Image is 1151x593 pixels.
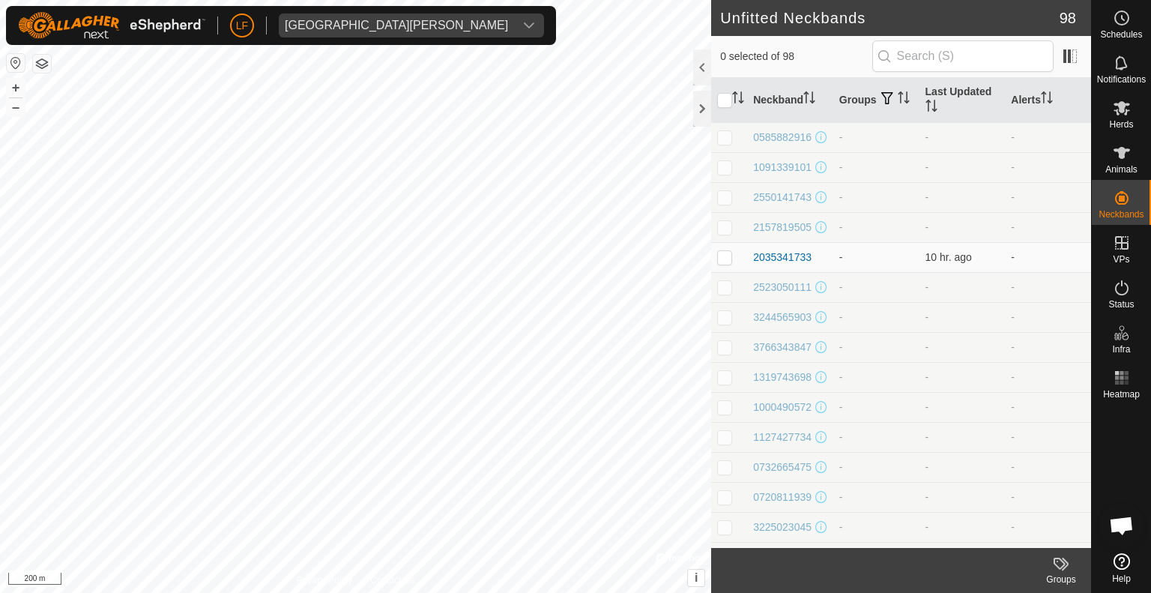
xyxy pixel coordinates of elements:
[833,78,919,123] th: Groups
[753,340,812,355] div: 3766343847
[1112,345,1130,354] span: Infra
[1112,574,1131,583] span: Help
[753,250,812,265] div: 2035341733
[925,461,929,473] span: -
[925,371,929,383] span: -
[279,13,514,37] span: East Wendland
[925,161,929,173] span: -
[1005,452,1091,482] td: -
[833,242,919,272] td: -
[514,13,544,37] div: dropdown trigger
[833,452,919,482] td: -
[753,400,812,415] div: 1000490572
[1105,165,1138,174] span: Animals
[1100,30,1142,39] span: Schedules
[919,78,1006,123] th: Last Updated
[753,220,812,235] div: 2157819505
[1099,503,1144,548] div: Open chat
[753,430,812,445] div: 1127427734
[833,212,919,242] td: -
[833,122,919,152] td: -
[370,574,414,587] a: Contact Us
[925,401,929,413] span: -
[33,55,51,73] button: Map Layers
[285,19,508,31] div: [GEOGRAPHIC_DATA][PERSON_NAME]
[833,512,919,542] td: -
[925,251,972,263] span: Oct 14, 2025, 7:52 PM
[1005,78,1091,123] th: Alerts
[236,18,248,34] span: LF
[1005,122,1091,152] td: -
[925,281,929,293] span: -
[898,94,910,106] p-sorticon: Activate to sort
[1041,94,1053,106] p-sorticon: Activate to sort
[925,131,929,143] span: -
[925,191,929,203] span: -
[1005,512,1091,542] td: -
[753,190,812,205] div: 2550141743
[1005,272,1091,302] td: -
[1097,75,1146,84] span: Notifications
[1031,573,1091,586] div: Groups
[833,272,919,302] td: -
[1005,422,1091,452] td: -
[1005,242,1091,272] td: -
[695,571,698,584] span: i
[688,570,704,586] button: i
[803,94,815,106] p-sorticon: Activate to sort
[925,221,929,233] span: -
[1005,362,1091,392] td: -
[1005,482,1091,512] td: -
[297,574,353,587] a: Privacy Policy
[1005,212,1091,242] td: -
[872,40,1054,72] input: Search (S)
[833,542,919,572] td: -
[925,431,929,443] span: -
[1005,542,1091,572] td: -
[732,94,744,106] p-sorticon: Activate to sort
[753,490,812,505] div: 0720811939
[1005,392,1091,422] td: -
[925,311,929,323] span: -
[833,182,919,212] td: -
[1060,7,1076,29] span: 98
[7,98,25,116] button: –
[925,521,929,533] span: -
[18,12,205,39] img: Gallagher Logo
[720,9,1060,27] h2: Unfitted Neckbands
[1092,547,1151,589] a: Help
[833,302,919,332] td: -
[753,310,812,325] div: 3244565903
[753,160,812,175] div: 1091339101
[833,362,919,392] td: -
[7,79,25,97] button: +
[1103,390,1140,399] span: Heatmap
[833,332,919,362] td: -
[747,78,833,123] th: Neckband
[1099,210,1144,219] span: Neckbands
[1109,120,1133,129] span: Herds
[1108,300,1134,309] span: Status
[7,54,25,72] button: Reset Map
[720,49,871,64] span: 0 selected of 98
[1005,332,1091,362] td: -
[753,370,812,385] div: 1319743698
[925,102,937,114] p-sorticon: Activate to sort
[753,280,812,295] div: 2523050111
[833,422,919,452] td: -
[833,392,919,422] td: -
[753,460,812,475] div: 0732665475
[1005,182,1091,212] td: -
[1005,152,1091,182] td: -
[925,341,929,353] span: -
[753,520,812,535] div: 3225023045
[925,491,929,503] span: -
[833,482,919,512] td: -
[1113,255,1129,264] span: VPs
[833,152,919,182] td: -
[753,130,812,145] div: 0585882916
[1005,302,1091,332] td: -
